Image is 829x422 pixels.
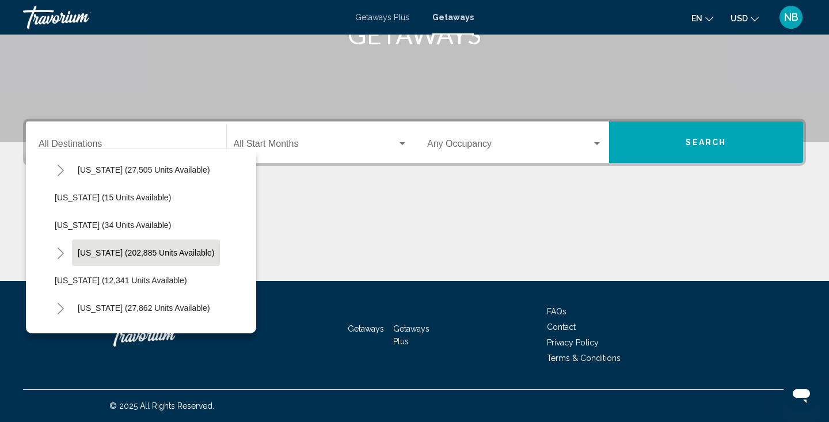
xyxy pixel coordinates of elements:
[55,193,171,202] span: [US_STATE] (15 units available)
[109,401,214,410] span: © 2025 All Rights Reserved.
[49,212,177,238] button: [US_STATE] (34 units available)
[55,220,171,230] span: [US_STATE] (34 units available)
[432,13,474,22] a: Getaways
[78,248,214,257] span: [US_STATE] (202,885 units available)
[26,121,803,163] div: Search widget
[776,5,806,29] button: User Menu
[355,13,409,22] a: Getaways Plus
[731,10,759,26] button: Change currency
[49,296,72,320] button: Toggle Hawaii (27,862 units available)
[348,324,384,333] a: Getaways
[547,307,566,316] a: FAQs
[783,376,820,413] iframe: Button to launch messaging window
[49,322,188,349] button: [US_STATE] (6,688 units available)
[609,121,804,163] button: Search
[691,14,702,23] span: en
[547,322,576,332] a: Contact
[72,239,220,266] button: [US_STATE] (202,885 units available)
[784,12,798,23] span: NB
[55,276,187,285] span: [US_STATE] (12,341 units available)
[691,10,713,26] button: Change language
[686,138,726,147] span: Search
[49,267,193,294] button: [US_STATE] (12,341 units available)
[49,158,72,181] button: Toggle Colorado (27,505 units available)
[49,184,177,211] button: [US_STATE] (15 units available)
[72,295,216,321] button: [US_STATE] (27,862 units available)
[547,353,621,363] a: Terms & Conditions
[78,303,210,313] span: [US_STATE] (27,862 units available)
[72,157,216,183] button: [US_STATE] (27,505 units available)
[23,6,344,29] a: Travorium
[547,338,599,347] a: Privacy Policy
[49,241,72,264] button: Toggle Florida (202,885 units available)
[109,318,225,352] a: Travorium
[78,165,210,174] span: [US_STATE] (27,505 units available)
[393,324,429,346] a: Getaways Plus
[731,14,748,23] span: USD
